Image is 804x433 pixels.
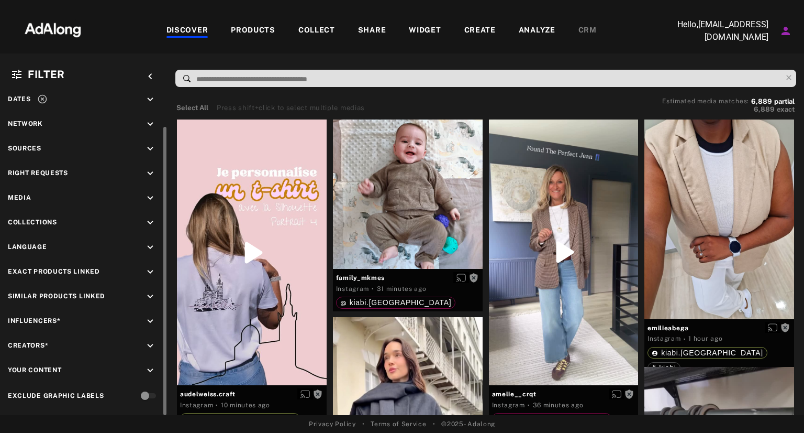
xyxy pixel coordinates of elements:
[661,349,763,357] span: kiabi.[GEOGRAPHIC_DATA]
[8,268,100,275] span: Exact Products Linked
[180,400,213,410] div: Instagram
[180,389,323,399] span: audelweiss.craft
[409,25,441,37] div: WIDGET
[144,365,156,376] i: keyboard_arrow_down
[684,335,686,343] span: ·
[441,419,495,429] span: © 2025 - Adalong
[8,120,43,127] span: Network
[647,334,680,343] div: Instagram
[492,400,525,410] div: Instagram
[519,25,555,37] div: ANALYZE
[780,324,790,331] span: Rights not requested
[8,243,47,251] span: Language
[362,419,365,429] span: •
[144,168,156,179] i: keyboard_arrow_down
[7,13,99,45] img: 63233d7d88ed69de3c212112c67096b6.png
[652,364,676,372] div: kiabi
[144,291,156,302] i: keyboard_arrow_down
[144,266,156,278] i: keyboard_arrow_down
[751,98,772,105] span: 6,889
[309,419,356,429] a: Privacy Policy
[528,401,530,409] span: ·
[371,419,426,429] a: Terms of Service
[578,25,597,37] div: CRM
[777,22,795,40] button: Account settings
[221,402,270,409] time: 2025-09-17T14:37:31.000Z
[8,293,105,300] span: Similar Products Linked
[28,68,65,81] span: Filter
[377,285,427,293] time: 2025-09-17T14:16:45.000Z
[358,25,386,37] div: SHARE
[166,25,208,37] div: DISCOVER
[469,274,478,281] span: Rights not requested
[297,388,313,399] button: Enable diffusion on this media
[336,273,479,283] span: family_mkmes
[624,390,634,397] span: Rights not requested
[372,285,374,293] span: ·
[216,401,218,409] span: ·
[176,103,208,113] button: Select All
[8,169,68,177] span: Right Requests
[8,366,61,374] span: Your Content
[664,18,768,44] p: Hello, [EMAIL_ADDRESS][DOMAIN_NAME]
[144,316,156,327] i: keyboard_arrow_down
[298,25,335,37] div: COLLECT
[751,99,795,104] button: 6,889partial
[496,415,608,423] div: kiabi.france
[231,25,275,37] div: PRODUCTS
[144,340,156,352] i: keyboard_arrow_down
[144,242,156,253] i: keyboard_arrow_down
[144,118,156,130] i: keyboard_arrow_down
[8,342,48,349] span: Creators*
[662,98,749,105] span: Estimated media matches:
[533,402,584,409] time: 2025-09-17T14:11:59.000Z
[336,284,369,294] div: Instagram
[350,298,452,307] span: kiabi.[GEOGRAPHIC_DATA]
[652,349,763,356] div: kiabi.france
[8,391,104,400] div: Exclude Graphic Labels
[340,299,452,306] div: kiabi.france
[8,194,31,201] span: Media
[433,419,435,429] span: •
[609,388,624,399] button: Enable diffusion on this media
[144,217,156,229] i: keyboard_arrow_down
[492,389,635,399] span: amelie__crqt
[464,25,496,37] div: CREATE
[217,103,365,113] div: Press shift+click to select multiple medias
[8,95,31,103] span: Dates
[8,317,60,324] span: Influencers*
[453,272,469,283] button: Enable diffusion on this media
[144,71,156,82] i: keyboard_arrow_left
[765,322,780,333] button: Enable diffusion on this media
[647,323,791,333] span: emilieabega
[752,383,804,433] div: Widget de chat
[144,94,156,105] i: keyboard_arrow_down
[754,105,775,113] span: 6,889
[8,219,57,226] span: Collections
[8,145,41,152] span: Sources
[662,104,795,115] button: 6,889exact
[752,383,804,433] iframe: Chat Widget
[688,335,722,342] time: 2025-09-17T13:44:33.000Z
[144,143,156,155] i: keyboard_arrow_down
[144,192,156,204] i: keyboard_arrow_down
[313,390,322,397] span: Rights not requested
